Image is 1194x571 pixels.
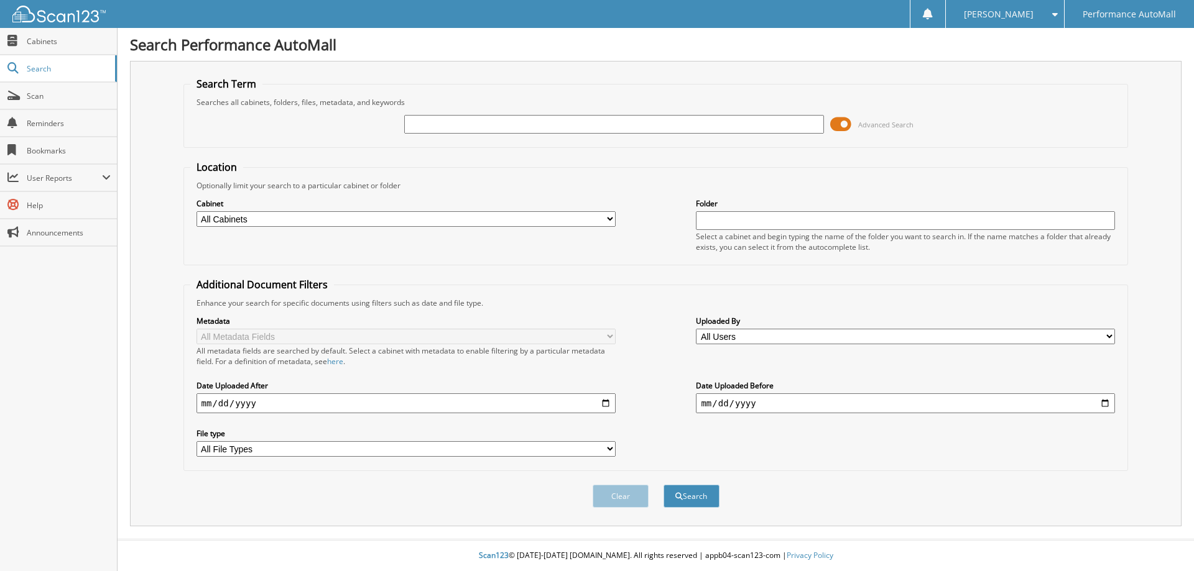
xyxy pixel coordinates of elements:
[190,180,1122,191] div: Optionally limit your search to a particular cabinet or folder
[787,550,833,560] a: Privacy Policy
[118,541,1194,571] div: © [DATE]-[DATE] [DOMAIN_NAME]. All rights reserved | appb04-scan123-com |
[593,485,649,508] button: Clear
[197,428,616,439] label: File type
[696,393,1115,413] input: end
[479,550,509,560] span: Scan123
[27,91,111,101] span: Scan
[696,316,1115,326] label: Uploaded By
[190,160,243,174] legend: Location
[197,380,616,391] label: Date Uploaded After
[190,298,1122,308] div: Enhance your search for specific documents using filters such as date and file type.
[327,356,343,367] a: here
[27,145,111,156] span: Bookmarks
[197,198,616,209] label: Cabinet
[27,36,111,47] span: Cabinets
[197,393,616,413] input: start
[190,77,262,91] legend: Search Term
[190,97,1122,107] div: Searches all cabinets, folders, files, metadata, and keywords
[27,63,109,74] span: Search
[27,118,111,129] span: Reminders
[190,278,334,291] legend: Additional Document Filters
[964,11,1034,18] span: [PERSON_NAME]
[12,6,106,22] img: scan123-logo-white.svg
[696,231,1115,252] div: Select a cabinet and begin typing the name of the folder you want to search in. If the name match...
[197,345,616,367] div: All metadata fields are searched by default. Select a cabinet with metadata to enable filtering b...
[696,380,1115,391] label: Date Uploaded Before
[130,34,1182,55] h1: Search Performance AutoMall
[1083,11,1176,18] span: Performance AutoMall
[696,198,1115,209] label: Folder
[664,485,720,508] button: Search
[27,173,102,183] span: User Reports
[197,316,616,326] label: Metadata
[27,227,111,238] span: Announcements
[27,200,111,211] span: Help
[858,120,914,129] span: Advanced Search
